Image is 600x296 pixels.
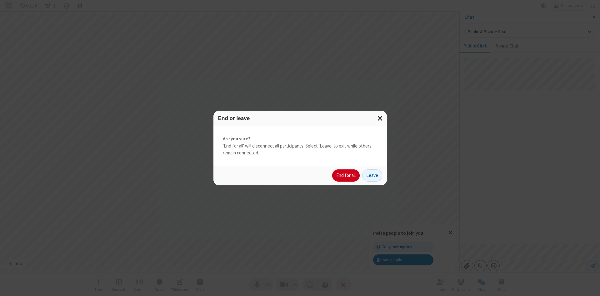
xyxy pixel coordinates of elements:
[362,169,382,182] button: Leave
[218,115,382,121] h3: End or leave
[332,169,360,182] button: End for all
[223,135,377,143] strong: Are you sure?
[374,111,387,126] button: Close modal
[213,126,387,166] div: 'End for all' will disconnect all participants. Select 'Leave' to exit while others remain connec...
